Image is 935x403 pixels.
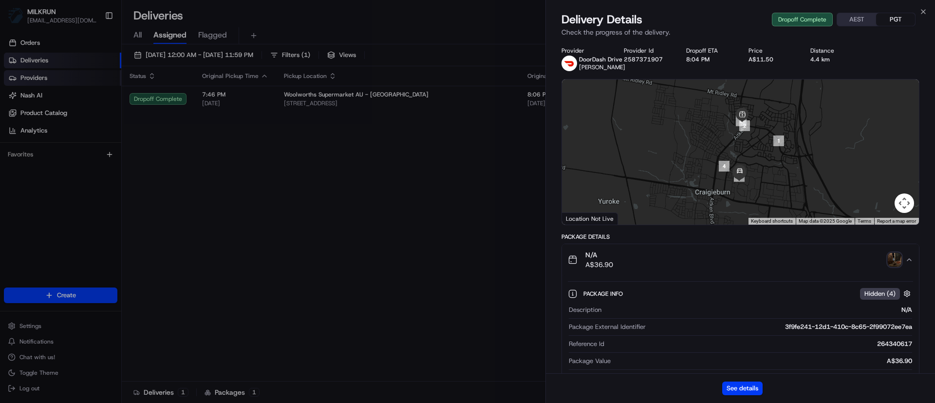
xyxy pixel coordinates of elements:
div: Price [748,47,795,55]
span: Hidden ( 4 ) [864,289,896,298]
span: Description [569,306,601,314]
button: Keyboard shortcuts [751,218,793,225]
div: Distance [810,47,857,55]
div: 8:04 PM [686,56,733,63]
div: Package Details [561,233,919,241]
div: 4 [719,161,729,172]
button: See details [722,382,763,395]
button: PGT [876,13,915,26]
div: Provider [561,47,608,55]
span: Package Value [569,357,611,365]
span: Package Info [583,290,625,298]
span: Delivery Details [561,12,642,27]
button: 2587371907 [624,56,663,63]
div: 264340617 [608,340,912,348]
span: N/A [585,250,613,260]
img: Google [564,212,597,225]
button: Hidden (4) [860,288,913,300]
div: N/A [605,306,912,314]
div: A$36.90 [615,357,912,365]
a: Open this area in Google Maps (opens a new window) [564,212,597,225]
button: Map camera controls [895,193,914,213]
div: 2 [739,120,750,131]
span: DoorDash Drive [579,56,622,63]
span: Package External Identifier [569,323,646,331]
span: Map data ©2025 Google [799,218,852,224]
a: Terms [858,218,871,224]
p: Check the progress of the delivery. [561,27,919,37]
div: A$11.50 [748,56,795,63]
span: Reference Id [569,340,604,348]
div: Dropoff ETA [686,47,733,55]
div: Location Not Live [562,212,618,225]
div: 1 [773,135,784,146]
div: 3f9fe241-12d1-410c-8c65-2f99072ee7ea [650,323,912,331]
img: photo_proof_of_delivery image [888,253,901,267]
img: doordash_logo_v2.png [561,56,577,71]
div: 4.4 km [810,56,857,63]
a: Report a map error [877,218,916,224]
button: AEST [837,13,876,26]
button: N/AA$36.90photo_proof_of_delivery image [562,244,919,275]
span: [PERSON_NAME] [579,63,625,71]
span: A$36.90 [585,260,613,269]
div: Provider Id [624,47,671,55]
